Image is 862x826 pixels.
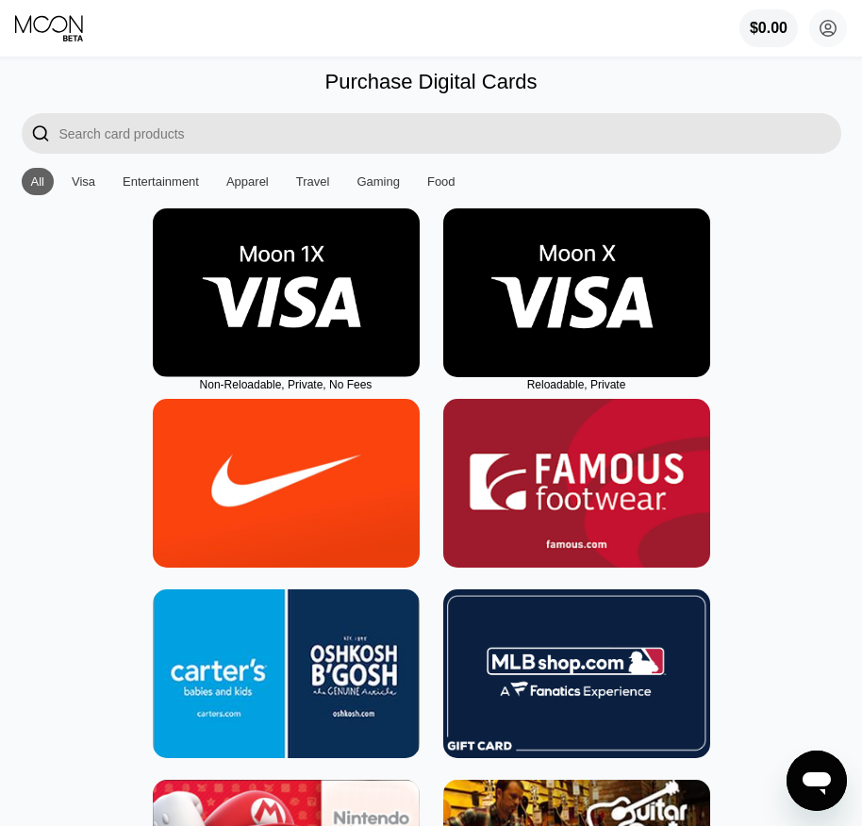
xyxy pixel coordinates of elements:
div: Purchase Digital Cards [325,70,538,94]
input: Search card products [59,113,841,154]
div: Food [418,168,465,195]
div: Travel [296,174,330,189]
div: All [22,168,54,195]
div:  [31,123,50,144]
div: Visa [62,168,105,195]
iframe: Button to launch messaging window [787,751,847,811]
div: $0.00 [739,9,798,47]
div: All [31,174,44,189]
div: Apparel [226,174,269,189]
div: Food [427,174,456,189]
div: Entertainment [113,168,208,195]
div: Apparel [217,168,278,195]
div: Non-Reloadable, Private, No Fees [153,378,420,391]
div:  [22,113,59,154]
div: Visa [72,174,95,189]
div: $0.00 [750,20,787,37]
div: Gaming [356,174,400,189]
div: Travel [287,168,340,195]
div: Reloadable, Private [443,378,710,391]
div: Gaming [347,168,409,195]
div: Entertainment [123,174,199,189]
